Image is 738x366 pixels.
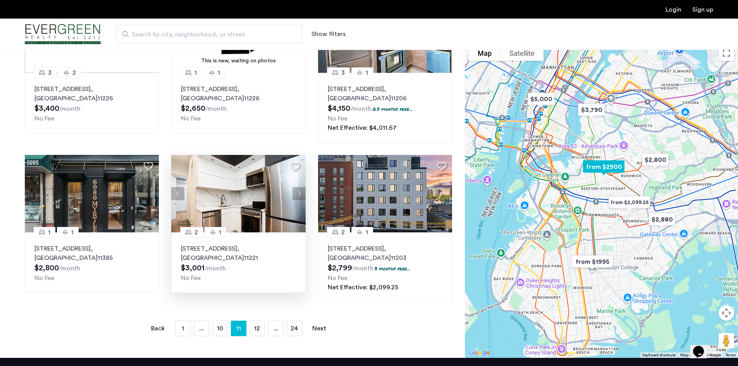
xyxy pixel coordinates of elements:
span: No Fee [34,115,54,122]
span: 1 [366,68,368,77]
p: [STREET_ADDRESS] 11203 [328,244,442,263]
span: $3,001 [181,264,205,272]
a: Terms (opens in new tab) [726,352,736,358]
a: 21[STREET_ADDRESS], [GEOGRAPHIC_DATA]11221No Fee [171,232,305,293]
span: 1 [366,228,368,237]
span: 2 [194,228,198,237]
span: 11 [236,322,241,335]
a: 11[STREET_ADDRESS], [GEOGRAPHIC_DATA]11226No Fee [171,73,305,133]
button: Toggle fullscreen view [719,45,734,61]
span: $2,800 [34,264,59,272]
nav: Pagination [25,321,452,336]
img: Google [467,348,492,358]
p: 3 months free... [375,265,410,272]
span: No Fee [34,275,54,281]
span: $3,400 [34,105,59,112]
span: ... [274,325,278,332]
sub: /month [352,265,373,271]
a: Cazamio Logo [25,20,101,49]
iframe: chat widget [690,335,715,358]
span: 1 [71,228,74,237]
button: Show satellite imagery [501,45,544,61]
div: $3,790 [572,98,611,122]
span: No Fee [181,275,201,281]
span: 1 [219,228,221,237]
div: $2,880 [642,208,681,231]
a: 11[STREET_ADDRESS], [GEOGRAPHIC_DATA]11385No Fee [25,232,159,293]
span: Search by city, neighborhood, or street. [132,30,280,39]
div: This is new, waiting on photos [175,57,302,65]
input: Apartment Search [116,25,302,43]
sub: /month [350,106,372,112]
div: $2,800 [636,148,675,172]
sub: /month [205,106,227,112]
a: 21[STREET_ADDRESS], [GEOGRAPHIC_DATA]112033 months free...No FeeNet Effective: $2,099.25 [318,232,452,302]
p: [STREET_ADDRESS] 11221 [181,244,296,263]
span: ... [199,325,204,332]
img: 2010_638524171813127536.jpeg [318,155,452,232]
span: $2,650 [181,105,205,112]
span: No Fee [328,115,347,122]
button: Show street map [469,45,501,61]
span: 1 [48,228,50,237]
p: [STREET_ADDRESS] 11206 [328,84,442,103]
a: Next [311,321,327,336]
a: Registration [692,7,713,13]
span: 1 [194,68,197,77]
button: Drag Pegman onto the map to open Street View [719,333,734,349]
p: [STREET_ADDRESS] 11226 [34,84,149,103]
span: Net Effective: $4,011.67 [328,125,397,131]
img: 218_638584784802123533.jpeg [171,155,306,232]
a: Back [150,321,166,336]
span: 1 [218,68,220,77]
span: Map data ©2025 Google [680,353,721,357]
sub: /month [59,265,80,271]
span: 1 [182,325,184,332]
span: $2,799 [328,264,352,272]
a: 32[STREET_ADDRESS], [GEOGRAPHIC_DATA]11226No Fee [25,73,159,133]
button: Map camera controls [719,305,734,321]
span: 12 [254,325,260,332]
div: $5,000 [521,87,561,111]
span: No Fee [328,275,347,281]
span: Net Effective: $2,099.25 [328,284,398,290]
span: 2 [72,68,76,77]
sub: /month [205,265,226,271]
span: No Fee [181,115,201,122]
div: from $2900 [577,155,631,179]
p: [STREET_ADDRESS] 11226 [181,84,296,103]
img: 3_638315153639360311.jpeg [25,155,159,232]
button: Next apartment [292,187,306,200]
span: 2 [341,228,345,237]
p: 0.5 months free... [373,106,413,112]
a: Open this area in Google Maps (opens a new window) [467,348,492,358]
div: from $1995 [565,250,619,273]
button: Keyboard shortcuts [642,352,676,358]
button: Previous apartment [171,187,184,200]
span: 24 [291,325,298,332]
sub: /month [59,106,81,112]
div: from $2,099.25 [602,191,656,214]
p: [STREET_ADDRESS] 11385 [34,244,149,263]
img: logo [25,20,101,49]
button: Show or hide filters [311,29,346,39]
span: 3 [341,68,345,77]
span: $4,150 [328,105,350,112]
a: 31[STREET_ADDRESS], [GEOGRAPHIC_DATA]112060.5 months free...No FeeNet Effective: $4,011.67 [318,73,452,143]
span: 10 [217,325,223,332]
span: 3 [48,68,52,77]
a: Login [666,7,681,13]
